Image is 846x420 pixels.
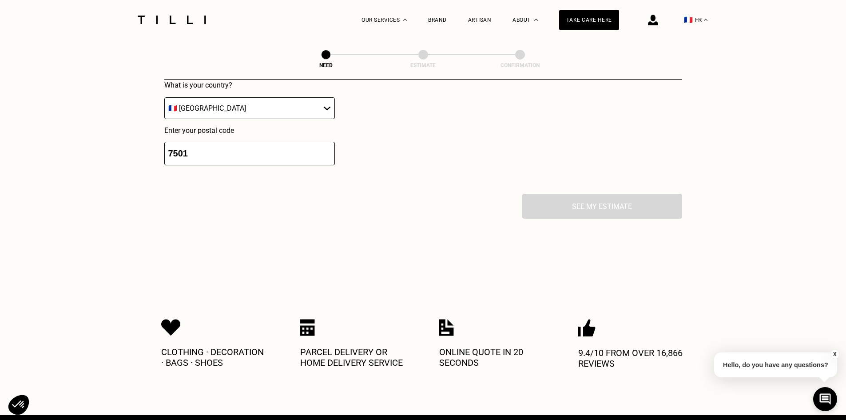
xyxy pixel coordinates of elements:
[410,62,436,68] font: Estimate
[164,126,234,135] font: Enter your postal code
[161,319,181,336] img: Icon
[319,62,333,68] font: Need
[164,142,335,165] input: 75001 or 69008
[512,17,531,23] font: About
[684,16,693,24] font: 🇫🇷
[439,319,454,336] img: Icon
[723,361,828,368] font: Hello, do you have any questions?
[704,19,707,21] img: drop-down menu
[468,17,492,23] a: Artisan
[566,17,612,23] font: Take care here
[300,347,403,368] font: Parcel delivery or home delivery service
[135,16,209,24] img: Tilli Dressmaking Service Logo
[559,10,619,30] a: Take care here
[300,319,315,336] img: Icon
[833,351,837,357] font: X
[830,349,839,359] button: X
[428,17,447,23] a: Brand
[164,81,232,89] font: What is your country?
[648,15,658,25] img: connection icon
[361,17,400,23] font: Our services
[439,347,523,368] font: Online quote in 20 seconds
[578,348,683,369] font: 9.4/10 from over 16,866 reviews
[403,19,407,21] img: Drop-down menu
[500,62,540,68] font: Confirmation
[534,19,538,21] img: About drop-down menu
[578,319,596,337] img: Icon
[161,347,264,368] font: Clothing · Decoration · Bags · Shoes
[695,16,702,23] font: FR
